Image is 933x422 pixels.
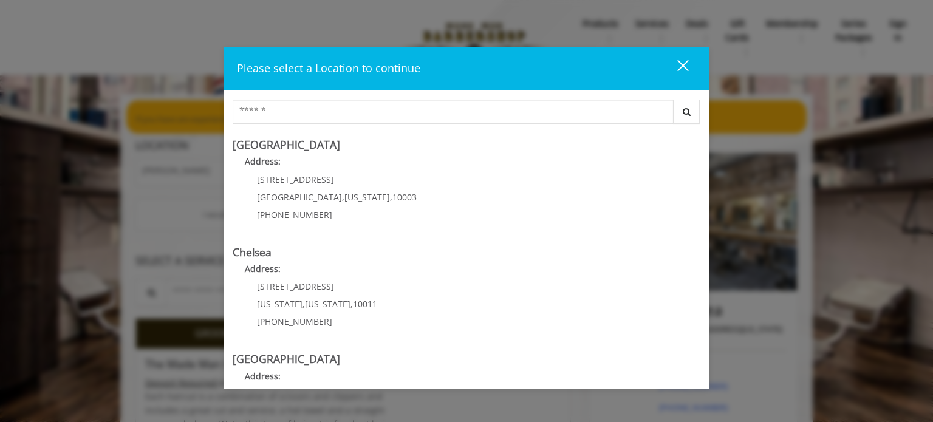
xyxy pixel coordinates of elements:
div: close dialog [663,59,688,77]
span: [STREET_ADDRESS] [257,174,334,185]
span: [GEOGRAPHIC_DATA] [257,191,342,203]
b: [GEOGRAPHIC_DATA] [233,137,340,152]
b: Address: [245,370,281,382]
b: [GEOGRAPHIC_DATA] [233,352,340,366]
span: , [302,298,305,310]
b: Address: [245,155,281,167]
span: [US_STATE] [257,298,302,310]
b: Address: [245,263,281,274]
b: Chelsea [233,245,272,259]
div: Center Select [233,100,700,130]
span: , [342,191,344,203]
span: [PHONE_NUMBER] [257,209,332,220]
span: [US_STATE] [305,298,350,310]
span: 10003 [392,191,417,203]
span: Please select a Location to continue [237,61,420,75]
span: [PHONE_NUMBER] [257,316,332,327]
i: Search button [680,107,694,116]
span: 10011 [353,298,377,310]
span: , [350,298,353,310]
input: Search Center [233,100,674,124]
button: close dialog [655,56,696,81]
span: [US_STATE] [344,191,390,203]
span: , [390,191,392,203]
span: [STREET_ADDRESS] [257,281,334,292]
